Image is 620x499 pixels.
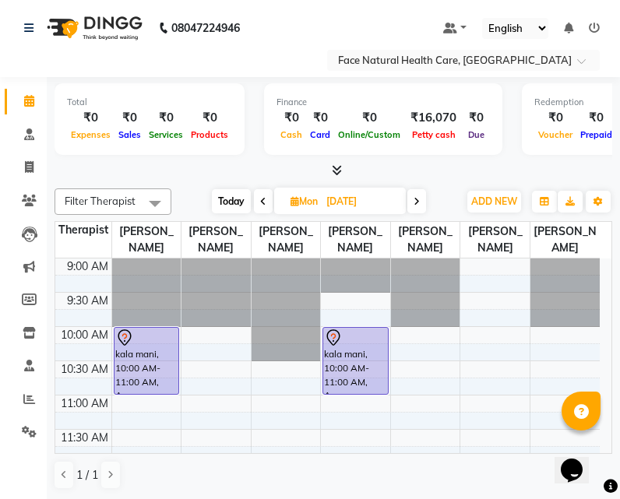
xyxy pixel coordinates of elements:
span: [PERSON_NAME] [321,222,390,258]
iframe: chat widget [555,437,604,483]
div: 10:30 AM [58,361,111,378]
span: Sales [114,129,145,140]
span: [PERSON_NAME] [391,222,460,258]
div: Finance [277,96,490,109]
span: [PERSON_NAME] [460,222,530,258]
span: Prepaid [576,129,616,140]
div: ₹0 [576,109,616,127]
span: Petty cash [408,129,460,140]
span: Voucher [534,129,576,140]
div: ₹0 [187,109,232,127]
span: Due [464,129,488,140]
span: [PERSON_NAME] [252,222,321,258]
span: Filter Therapist [65,195,136,207]
span: Expenses [67,129,114,140]
span: 1 / 1 [76,467,98,483]
input: 2025-10-06 [322,190,400,213]
button: ADD NEW [467,191,521,213]
span: Cash [277,129,306,140]
span: Mon [287,195,322,207]
div: kala mani, 10:00 AM-11:00 AM, Aroma Balance Detox Therapy with Essence Rejuvenation (2430), Consu... [114,328,178,394]
div: ₹0 [463,109,490,127]
div: Therapist [55,222,111,238]
div: kala mani, 10:00 AM-11:00 AM, Aroma Balance Detox Therapy with Essence Rejuvenation (2430), Consu... [323,328,387,394]
img: logo [40,6,146,50]
span: Services [145,129,187,140]
div: Total [67,96,232,109]
span: Online/Custom [334,129,404,140]
div: ₹0 [534,109,576,127]
span: [PERSON_NAME] [181,222,251,258]
div: 10:00 AM [58,327,111,343]
div: ₹0 [277,109,306,127]
span: [PERSON_NAME] [530,222,600,258]
b: 08047224946 [171,6,240,50]
div: ₹0 [67,109,114,127]
span: ADD NEW [471,195,517,207]
div: 11:00 AM [58,395,111,412]
span: [PERSON_NAME] [112,222,181,258]
span: Today [212,189,251,213]
div: ₹0 [306,109,334,127]
div: 9:30 AM [64,293,111,309]
div: ₹16,070 [404,109,463,127]
div: ₹0 [334,109,404,127]
div: 9:00 AM [64,258,111,275]
div: 11:30 AM [58,430,111,446]
span: Card [306,129,334,140]
div: ₹0 [145,109,187,127]
span: Products [187,129,232,140]
div: ₹0 [114,109,145,127]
